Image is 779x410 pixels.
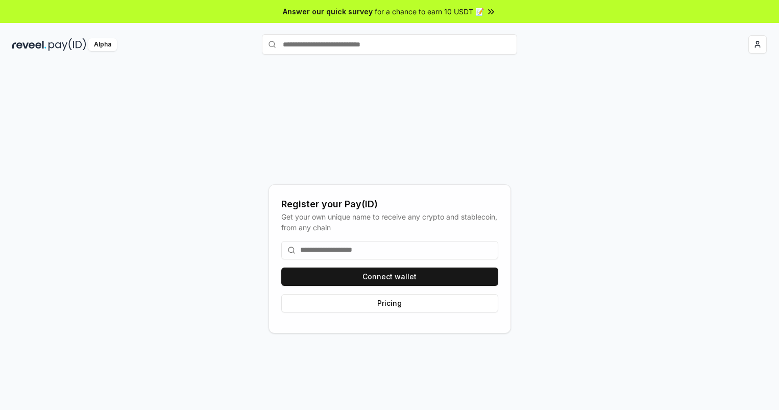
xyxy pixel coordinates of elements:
span: for a chance to earn 10 USDT 📝 [375,6,484,17]
button: Connect wallet [281,268,498,286]
span: Answer our quick survey [283,6,373,17]
img: reveel_dark [12,38,46,51]
div: Alpha [88,38,117,51]
div: Register your Pay(ID) [281,197,498,211]
button: Pricing [281,294,498,312]
img: pay_id [48,38,86,51]
div: Get your own unique name to receive any crypto and stablecoin, from any chain [281,211,498,233]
